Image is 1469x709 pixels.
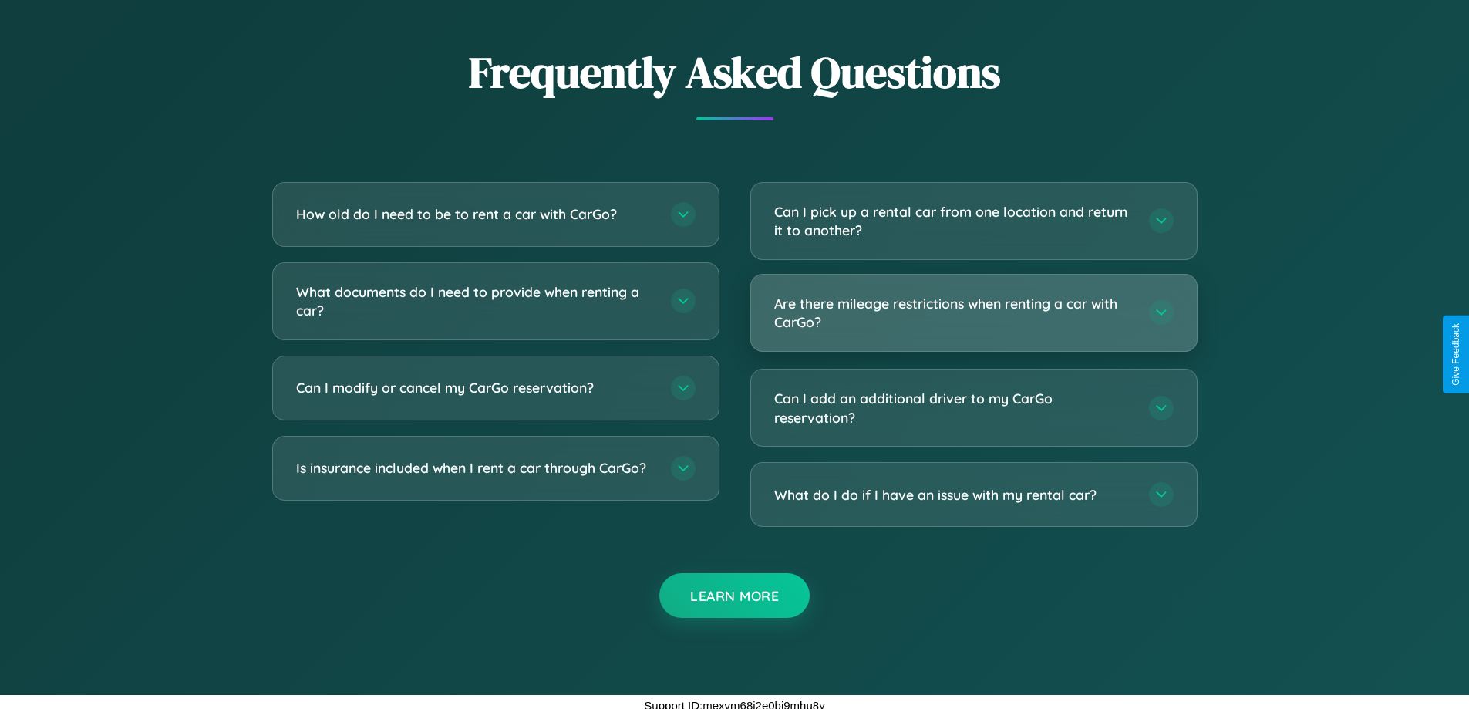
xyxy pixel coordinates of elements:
[774,294,1134,332] h3: Are there mileage restrictions when renting a car with CarGo?
[296,204,655,224] h3: How old do I need to be to rent a car with CarGo?
[272,42,1198,102] h2: Frequently Asked Questions
[296,282,655,320] h3: What documents do I need to provide when renting a car?
[774,389,1134,427] h3: Can I add an additional driver to my CarGo reservation?
[659,573,810,618] button: Learn More
[774,485,1134,505] h3: What do I do if I have an issue with my rental car?
[296,378,655,397] h3: Can I modify or cancel my CarGo reservation?
[1450,323,1461,386] div: Give Feedback
[774,202,1134,240] h3: Can I pick up a rental car from one location and return it to another?
[296,458,655,478] h3: Is insurance included when I rent a car through CarGo?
